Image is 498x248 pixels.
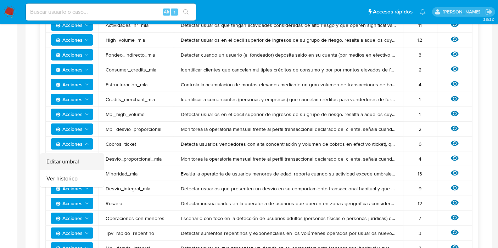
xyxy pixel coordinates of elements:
[179,7,193,17] button: search-icon
[373,8,413,16] span: Accesos rápidos
[173,8,175,15] span: s
[483,17,494,22] span: 3.163.0
[443,8,483,15] p: ludmila.lanatti@mercadolibre.com
[420,9,426,15] a: Notificaciones
[485,8,493,16] a: Salir
[164,8,169,15] span: Alt
[26,7,196,17] input: Buscar usuario o caso...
